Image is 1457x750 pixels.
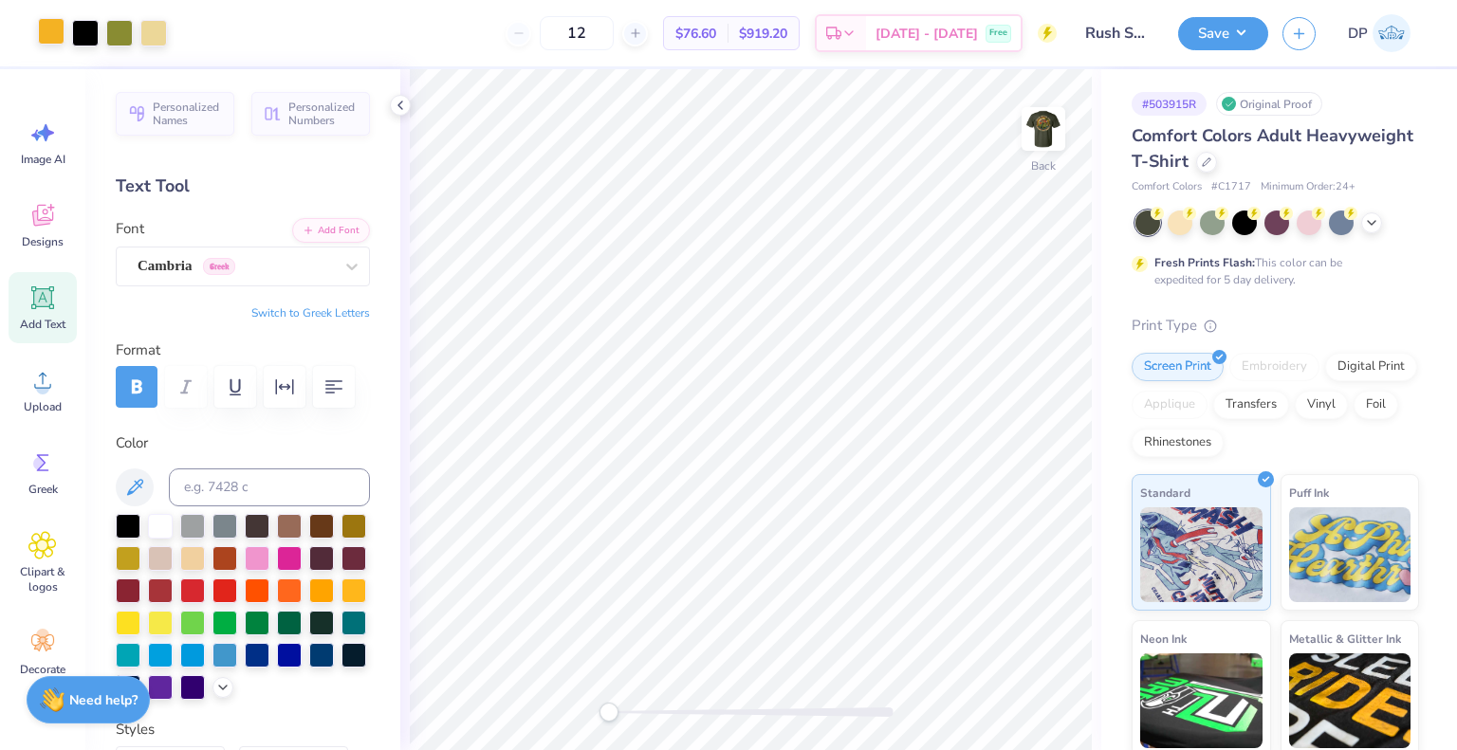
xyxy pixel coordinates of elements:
[1140,507,1263,602] img: Standard
[1140,629,1187,649] span: Neon Ink
[69,691,138,709] strong: Need help?
[1289,629,1401,649] span: Metallic & Glitter Ink
[1132,429,1224,457] div: Rhinestones
[22,234,64,249] span: Designs
[1132,179,1202,195] span: Comfort Colors
[739,24,787,44] span: $919.20
[116,432,370,454] label: Color
[1132,315,1419,337] div: Print Type
[1325,353,1417,381] div: Digital Print
[292,218,370,243] button: Add Font
[1132,353,1224,381] div: Screen Print
[540,16,614,50] input: – –
[1178,17,1268,50] button: Save
[1154,255,1255,270] strong: Fresh Prints Flash:
[1348,23,1368,45] span: DP
[1211,179,1251,195] span: # C1717
[599,703,618,722] div: Accessibility label
[989,27,1007,40] span: Free
[28,482,58,497] span: Greek
[1140,483,1190,503] span: Standard
[1024,110,1062,148] img: Back
[288,101,359,127] span: Personalized Numbers
[1289,507,1411,602] img: Puff Ink
[1213,391,1289,419] div: Transfers
[20,662,65,677] span: Decorate
[153,101,223,127] span: Personalized Names
[1140,653,1263,748] img: Neon Ink
[1373,14,1411,52] img: Deepanshu Pandey
[21,152,65,167] span: Image AI
[251,305,370,320] button: Switch to Greek Letters
[1132,124,1413,173] span: Comfort Colors Adult Heavyweight T-Shirt
[116,719,155,741] label: Styles
[1132,92,1207,116] div: # 503915R
[116,174,370,199] div: Text Tool
[1154,254,1388,288] div: This color can be expedited for 5 day delivery.
[876,24,978,44] span: [DATE] - [DATE]
[169,468,370,506] input: e.g. 7428 c
[20,317,65,332] span: Add Text
[1354,391,1398,419] div: Foil
[1229,353,1319,381] div: Embroidery
[1071,14,1164,52] input: Untitled Design
[116,339,370,361] label: Format
[1216,92,1322,116] div: Original Proof
[1289,483,1329,503] span: Puff Ink
[1295,391,1348,419] div: Vinyl
[116,92,234,136] button: Personalized Names
[11,564,74,595] span: Clipart & logos
[1339,14,1419,52] a: DP
[24,399,62,414] span: Upload
[1132,391,1208,419] div: Applique
[251,92,370,136] button: Personalized Numbers
[116,218,144,240] label: Font
[1031,157,1056,174] div: Back
[675,24,716,44] span: $76.60
[1289,653,1411,748] img: Metallic & Glitter Ink
[1261,179,1356,195] span: Minimum Order: 24 +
